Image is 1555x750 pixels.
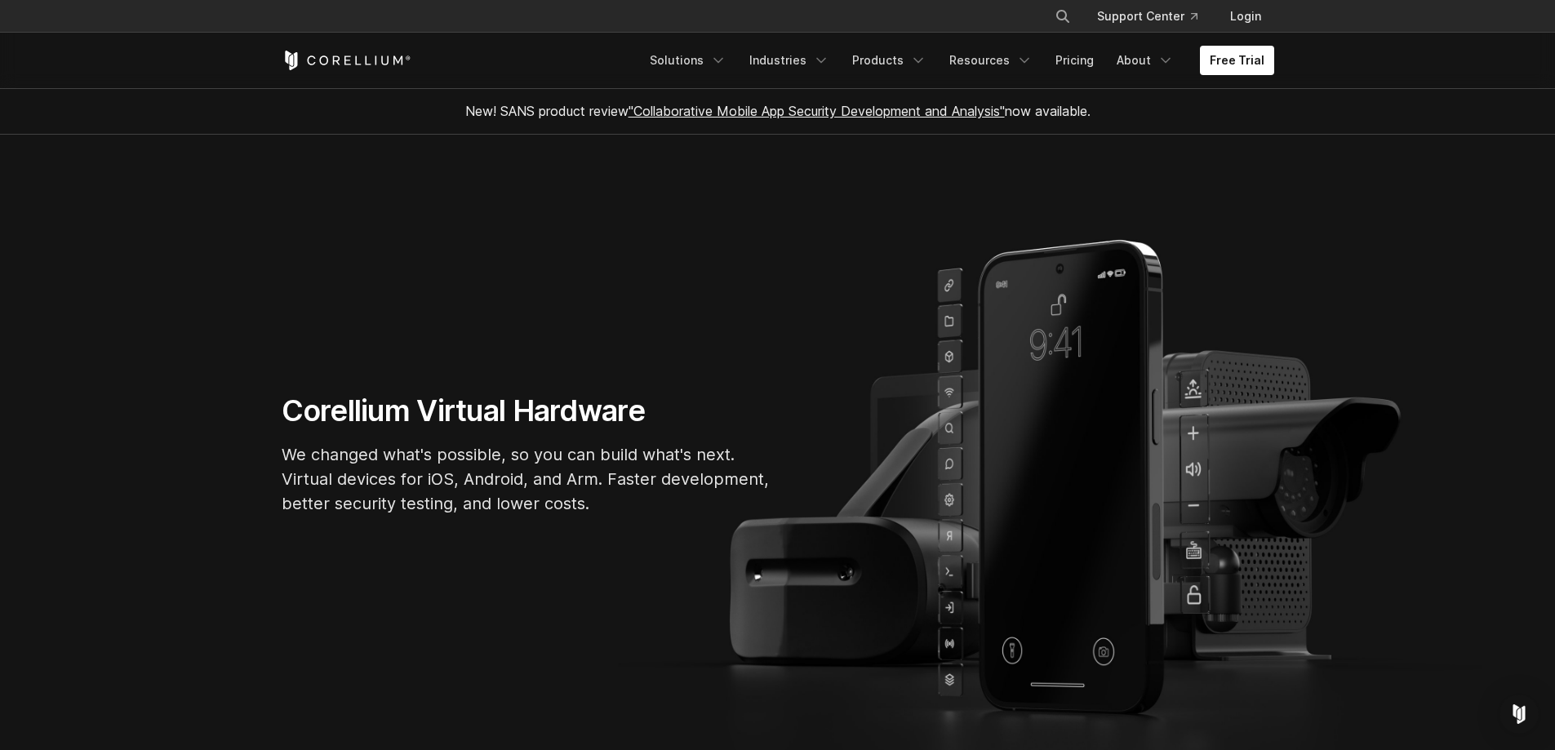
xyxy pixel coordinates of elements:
a: Pricing [1046,46,1104,75]
span: New! SANS product review now available. [465,103,1091,119]
a: "Collaborative Mobile App Security Development and Analysis" [629,103,1005,119]
p: We changed what's possible, so you can build what's next. Virtual devices for iOS, Android, and A... [282,442,771,516]
a: Industries [740,46,839,75]
a: Corellium Home [282,51,411,70]
h1: Corellium Virtual Hardware [282,393,771,429]
div: Navigation Menu [640,46,1274,75]
a: Free Trial [1200,46,1274,75]
a: Products [842,46,936,75]
div: Navigation Menu [1035,2,1274,31]
a: Resources [940,46,1042,75]
a: Login [1217,2,1274,31]
a: About [1107,46,1184,75]
div: Open Intercom Messenger [1499,695,1539,734]
a: Solutions [640,46,736,75]
button: Search [1048,2,1077,31]
a: Support Center [1084,2,1211,31]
